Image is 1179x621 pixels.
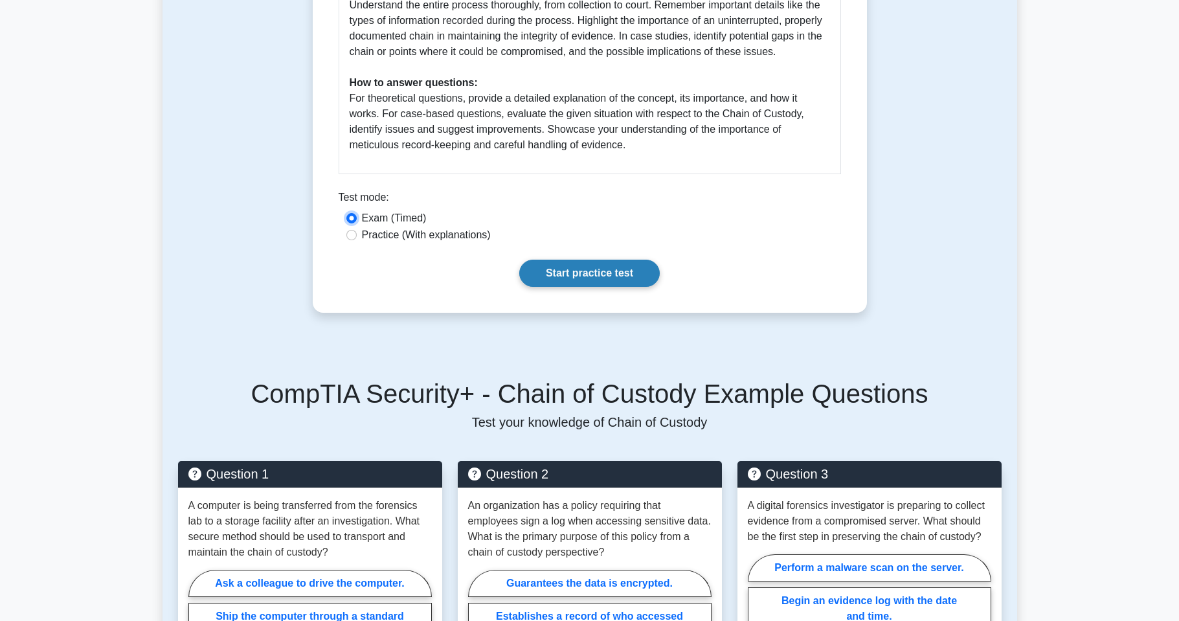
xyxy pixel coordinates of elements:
label: Practice (With explanations) [362,227,491,243]
p: A digital forensics investigator is preparing to collect evidence from a compromised server. What... [748,498,991,545]
label: Guarantees the data is encrypted. [468,570,712,597]
label: Ask a colleague to drive the computer. [188,570,432,597]
b: How to answer questions: [350,77,478,88]
p: Test your knowledge of Chain of Custody [178,414,1002,430]
a: Start practice test [519,260,660,287]
label: Perform a malware scan on the server. [748,554,991,581]
p: A computer is being transferred from the forensics lab to a storage facility after an investigati... [188,498,432,560]
div: Test mode: [339,190,841,210]
h5: Question 3 [748,466,991,482]
h5: Question 2 [468,466,712,482]
h5: Question 1 [188,466,432,482]
label: Exam (Timed) [362,210,427,226]
p: An organization has a policy requiring that employees sign a log when accessing sensitive data. W... [468,498,712,560]
h5: CompTIA Security+ - Chain of Custody Example Questions [178,378,1002,409]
